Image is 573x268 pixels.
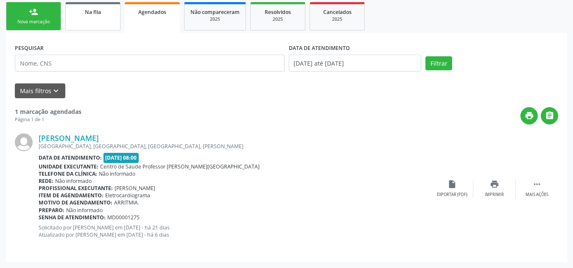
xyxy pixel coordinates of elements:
b: Preparo: [39,207,64,214]
b: Unidade executante: [39,163,98,170]
i:  [532,180,542,189]
span: Não informado [55,177,92,185]
span: Não informado [66,207,103,214]
span: Cancelados [323,8,352,16]
b: Telefone da clínica: [39,170,97,177]
span: Na fila [85,8,101,16]
button: Filtrar [425,56,452,71]
b: Data de atendimento: [39,154,102,161]
span: [PERSON_NAME] [115,185,155,192]
button: Mais filtroskeyboard_arrow_down [15,83,65,98]
input: Nome, CNS [15,55,285,72]
div: [GEOGRAPHIC_DATA], [GEOGRAPHIC_DATA], [GEOGRAPHIC_DATA], [PERSON_NAME] [39,143,431,150]
button:  [541,107,558,124]
div: person_add [29,7,38,17]
div: Exportar (PDF) [437,192,467,198]
b: Rede: [39,177,53,185]
b: Profissional executante: [39,185,113,192]
b: Senha de atendimento: [39,214,106,221]
span: MD00001275 [107,214,140,221]
span: [DATE] 08:00 [103,153,139,163]
label: DATA DE ATENDIMENTO [289,41,350,55]
span: Eletrocardiograma [105,192,150,199]
a: [PERSON_NAME] [39,133,99,143]
img: img [15,133,33,151]
b: Item de agendamento: [39,192,103,199]
b: Motivo de agendamento: [39,199,112,206]
div: 2025 [257,16,299,22]
i:  [545,111,554,120]
span: Resolvidos [265,8,291,16]
span: Não compareceram [190,8,240,16]
div: Mais ações [525,192,548,198]
i: insert_drive_file [447,180,457,189]
div: 2025 [190,16,240,22]
button: print [520,107,538,124]
i: keyboard_arrow_down [51,86,61,96]
span: Centro de Saude Professor [PERSON_NAME][GEOGRAPHIC_DATA] [100,163,260,170]
div: Imprimir [485,192,504,198]
input: Selecione um intervalo [289,55,422,72]
span: ARRITMIA. [114,199,139,206]
div: Nova marcação [12,19,55,25]
div: Página 1 de 1 [15,116,81,123]
strong: 1 marcação agendadas [15,108,81,116]
i: print [525,111,534,120]
i: print [490,180,499,189]
div: 2025 [316,16,358,22]
span: Não informado [99,170,135,177]
label: PESQUISAR [15,41,44,55]
span: Agendados [138,8,166,16]
p: Solicitado por [PERSON_NAME] em [DATE] - há 21 dias Atualizado por [PERSON_NAME] em [DATE] - há 6... [39,224,431,238]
